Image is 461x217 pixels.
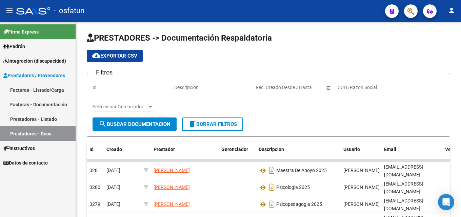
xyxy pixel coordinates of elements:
[267,165,276,176] i: Descargar documento
[151,142,219,165] datatable-header-cell: Prestador
[276,185,310,190] span: Psicologia 2025
[106,147,122,152] span: Creado
[89,147,94,152] span: Id
[3,43,25,50] span: Padrón
[93,68,116,77] h3: Filtros
[276,168,327,173] span: Maestra De Apoyo 2025
[3,159,48,167] span: Datos de contacto
[188,121,237,127] span: Borrar Filtros
[99,121,171,127] span: Buscar Documentacion
[221,147,248,152] span: Gerenciador
[106,185,120,190] span: [DATE]
[256,85,277,90] input: Start date
[154,168,190,173] span: [PERSON_NAME]
[343,201,380,207] span: [PERSON_NAME]
[99,120,107,128] mat-icon: search
[106,168,120,173] span: [DATE]
[93,104,147,110] span: Seleccionar Gerenciador
[154,201,190,207] span: [PERSON_NAME]
[343,147,360,152] span: Usuario
[343,168,380,173] span: [PERSON_NAME]
[384,147,396,152] span: Email
[283,85,316,90] input: End date
[87,50,143,62] button: Exportar CSV
[3,145,35,152] span: Instructivos
[341,142,381,165] datatable-header-cell: Usuario
[447,6,456,15] mat-icon: person
[87,142,104,165] datatable-header-cell: Id
[384,164,423,177] span: [EMAIL_ADDRESS][DOMAIN_NAME]
[89,168,100,173] span: 3281
[93,117,177,131] button: Buscar Documentacion
[106,201,120,207] span: [DATE]
[188,120,196,128] mat-icon: delete
[267,182,276,193] i: Descargar documento
[219,142,256,165] datatable-header-cell: Gerenciador
[89,185,100,190] span: 3280
[343,185,380,190] span: [PERSON_NAME]
[104,142,141,165] datatable-header-cell: Creado
[154,185,190,190] span: [PERSON_NAME]
[154,147,175,152] span: Prestador
[92,51,100,60] mat-icon: cloud_download
[384,181,423,194] span: [EMAIL_ADDRESS][DOMAIN_NAME]
[54,3,84,18] span: - osfatun
[267,199,276,210] i: Descargar documento
[3,57,66,65] span: Integración (discapacidad)
[325,84,332,91] button: Open calendar
[381,142,442,165] datatable-header-cell: Email
[87,33,272,43] span: PRESTADORES -> Documentación Respaldatoria
[3,28,39,36] span: Firma Express
[182,117,243,131] button: Borrar Filtros
[276,202,322,207] span: Psicopedagogia 2025
[259,147,284,152] span: Descripcion
[384,198,423,211] span: [EMAIL_ADDRESS][DOMAIN_NAME]
[438,194,454,210] div: Open Intercom Messenger
[92,53,137,59] span: Exportar CSV
[256,142,341,165] datatable-header-cell: Descripcion
[3,72,65,79] span: Prestadores / Proveedores
[5,6,14,15] mat-icon: menu
[89,201,100,207] span: 3279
